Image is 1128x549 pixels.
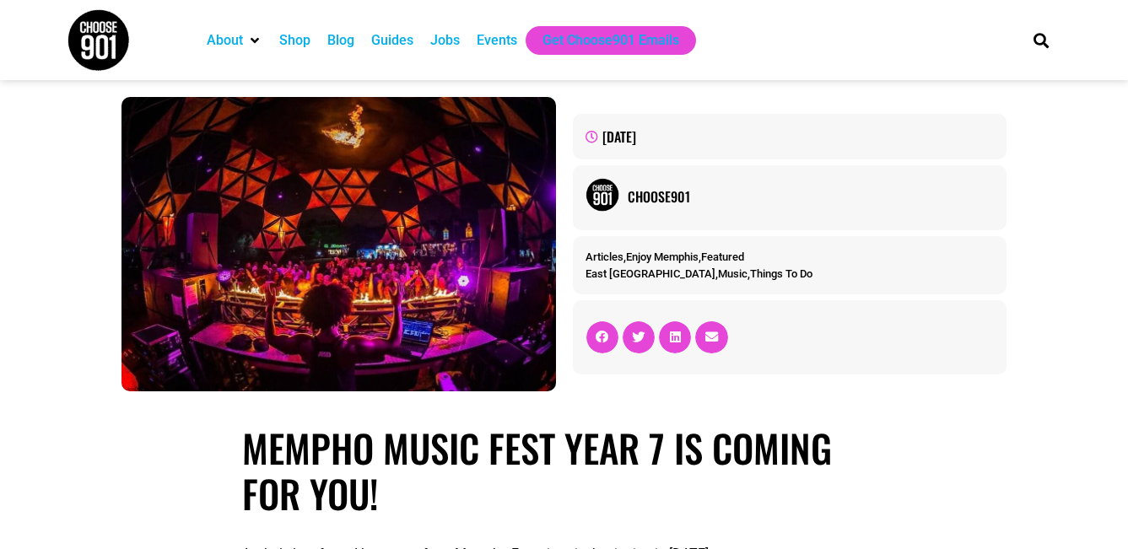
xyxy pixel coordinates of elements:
div: Search [1027,26,1055,54]
a: Articles [586,250,623,263]
a: East [GEOGRAPHIC_DATA] [586,267,715,280]
div: Share on linkedin [659,321,691,353]
a: Shop [279,30,310,51]
a: About [207,30,243,51]
a: Featured [701,250,744,263]
a: Get Choose901 Emails [542,30,679,51]
h1: Mempho Music Fest Year 7 is Coming for You! [242,425,885,516]
a: Music [718,267,748,280]
div: Share on twitter [623,321,655,353]
div: Share on facebook [586,321,618,353]
a: Events [477,30,517,51]
div: About [198,26,271,55]
a: Enjoy Memphis [626,250,699,263]
img: Picture of Choose901 [586,178,619,212]
a: Jobs [430,30,460,51]
span: , , [586,267,812,280]
time: [DATE] [602,126,636,147]
nav: Main nav [198,26,1005,55]
a: Choose901 [628,186,995,207]
span: , , [586,250,744,263]
a: Things To Do [750,267,812,280]
a: Blog [327,30,354,51]
a: Guides [371,30,413,51]
div: Share on email [695,321,727,353]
